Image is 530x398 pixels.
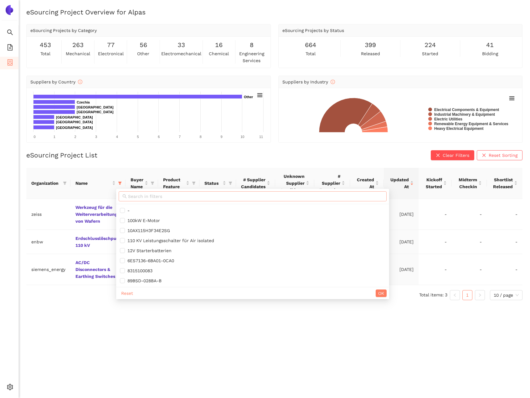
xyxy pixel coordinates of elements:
[7,57,13,70] span: container
[30,28,97,33] span: eSourcing Projects by Category
[7,42,13,55] span: file-add
[443,152,469,159] span: Clear Filters
[77,110,114,114] text: [GEOGRAPHIC_DATA]
[452,230,486,254] td: -
[494,290,519,300] span: 10 / page
[457,176,477,190] span: Midterm Checkin
[126,168,158,199] th: this column's title is Buyer Name,this column is sortable
[158,168,199,199] th: this column's title is Product Feature,this column is sortable
[275,168,314,199] th: this column's title is Unknown Supplier Candidates,this column is sortable
[137,135,139,139] text: 5
[361,50,380,57] span: released
[452,168,486,199] th: this column's title is Midterm Checkin,this column is sortable
[220,135,222,139] text: 9
[241,176,265,190] span: # Supplier Candidates
[419,199,452,230] td: -
[26,230,70,254] td: enbw
[163,176,185,190] span: Product Feature
[422,50,438,57] span: started
[425,40,436,50] span: 224
[305,40,316,50] span: 664
[56,126,93,130] text: [GEOGRAPHIC_DATA]
[419,168,452,199] th: this column's title is Kickoff Started,this column is sortable
[240,135,244,139] text: 10
[149,175,156,191] span: filter
[125,278,162,283] span: 89BSD-028BA-B
[486,40,494,50] span: 41
[492,176,513,190] span: Shortlist Released
[78,80,82,84] span: info-circle
[204,180,221,187] span: Status
[200,135,202,139] text: 8
[77,105,114,109] text: [GEOGRAPHIC_DATA]
[453,293,457,297] span: left
[40,40,51,50] span: 453
[355,176,374,190] span: Created At
[26,199,70,230] td: zeiss
[482,153,486,158] span: close
[98,50,124,57] span: electronical
[487,199,522,230] td: -
[350,168,384,199] th: this column's title is Created At,this column is sortable
[452,199,486,230] td: -
[63,181,67,185] span: filter
[229,181,232,185] span: filter
[95,135,97,139] text: 3
[482,50,498,57] span: bidding
[31,180,60,187] span: Organization
[378,290,384,297] span: OK
[125,218,160,223] span: 100kW E-Motor
[389,176,409,190] span: Updated At
[419,230,452,254] td: -
[462,290,472,300] li: 1
[77,100,90,104] text: Czechia
[158,135,160,139] text: 6
[125,208,130,213] span: -
[452,254,486,285] td: -
[107,40,115,50] span: 77
[282,28,344,33] span: eSourcing Projects by Status
[236,168,275,199] th: this column's title is # Supplier Candidates,this column is sortable
[282,79,335,84] span: Suppliers by Industry
[434,126,483,131] text: Heavy Electrical Equipment
[424,176,442,190] span: Kickoff Started
[434,117,462,121] text: Electric Utilities
[56,120,93,124] text: [GEOGRAPHIC_DATA]
[419,290,447,300] li: Total items: 3
[179,135,181,139] text: 7
[125,248,172,253] span: 12V Starterbatterien
[490,290,522,300] div: Page Size
[436,153,440,158] span: close
[319,173,340,194] span: # Supplier Examples
[66,50,90,57] span: mechanical
[122,194,127,199] span: search
[250,40,254,50] span: 8
[125,238,214,243] span: 110 KV Leistungsschalter für Air isolated
[116,135,118,139] text: 4
[384,199,419,230] td: [DATE]
[119,289,136,297] button: Reset
[161,50,201,57] span: electromechanical
[434,108,499,112] text: Electrical Components & Equipment
[227,178,234,188] span: filter
[140,40,147,50] span: 56
[209,50,229,57] span: chemical
[487,168,522,199] th: this column's title is Shortlist Released,this column is sortable
[365,40,376,50] span: 399
[75,180,111,187] span: Name
[56,115,93,119] text: [GEOGRAPHIC_DATA]
[450,290,460,300] button: left
[314,168,350,199] th: this column's title is # Supplier Examples,this column is sortable
[40,50,50,57] span: total
[376,289,387,297] button: OK
[26,8,522,17] h2: eSourcing Project Overview for Alpas
[259,135,263,139] text: 11
[478,293,482,297] span: right
[54,135,55,139] text: 1
[419,254,452,285] td: -
[4,5,14,15] img: Logo
[192,181,196,185] span: filter
[331,80,335,84] span: info-circle
[434,112,495,117] text: Industrial Machinery & Equipment
[431,150,474,160] button: closeClear Filters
